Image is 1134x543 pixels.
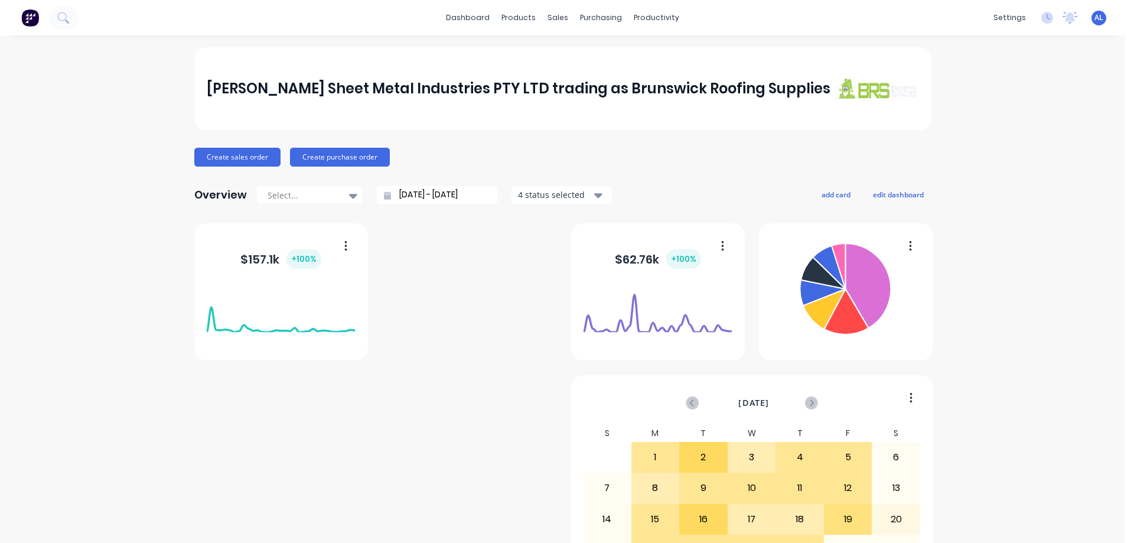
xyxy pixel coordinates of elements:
[738,396,769,409] span: [DATE]
[631,425,680,442] div: M
[872,425,920,442] div: S
[679,425,728,442] div: T
[542,9,574,27] div: sales
[865,187,931,202] button: edit dashboard
[440,9,496,27] a: dashboard
[286,249,321,269] div: + 100 %
[728,473,775,503] div: 10
[518,188,592,201] div: 4 status selected
[632,473,679,503] div: 8
[872,505,920,534] div: 20
[194,183,247,207] div: Overview
[21,9,39,27] img: Factory
[776,443,823,472] div: 4
[776,505,823,534] div: 18
[584,473,631,503] div: 7
[574,9,628,27] div: purchasing
[584,505,631,534] div: 14
[775,425,824,442] div: T
[194,148,281,167] button: Create sales order
[776,473,823,503] div: 11
[824,425,872,442] div: F
[872,443,920,472] div: 6
[615,249,701,269] div: $ 62.76k
[680,505,727,534] div: 16
[632,443,679,472] div: 1
[666,249,701,269] div: + 100 %
[872,473,920,503] div: 13
[728,505,775,534] div: 17
[988,9,1032,27] div: settings
[511,186,612,204] button: 4 status selected
[836,77,918,99] img: J A Sheet Metal Industries PTY LTD trading as Brunswick Roofing Supplies
[680,443,727,472] div: 2
[290,148,390,167] button: Create purchase order
[632,505,679,534] div: 15
[628,9,685,27] div: productivity
[728,443,775,472] div: 3
[583,425,631,442] div: S
[1094,12,1103,23] span: AL
[496,9,542,27] div: products
[825,443,872,472] div: 5
[825,505,872,534] div: 19
[825,473,872,503] div: 12
[814,187,858,202] button: add card
[207,77,830,100] div: [PERSON_NAME] Sheet Metal Industries PTY LTD trading as Brunswick Roofing Supplies
[728,425,776,442] div: W
[680,473,727,503] div: 9
[240,249,321,269] div: $ 157.1k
